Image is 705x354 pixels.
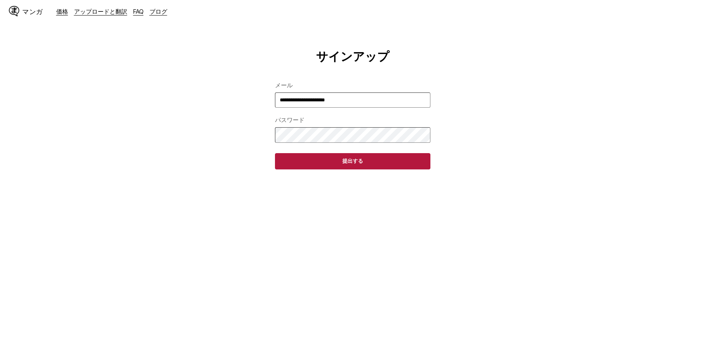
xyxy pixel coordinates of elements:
img: IsMangaロゴ [9,6,19,16]
font: マンガ [22,8,43,15]
button: 提出する [275,153,430,169]
font: サインアップ [316,50,389,63]
a: ブログ [150,8,167,15]
font: 提出する [342,158,363,164]
a: IsMangaロゴマンガ [9,6,56,18]
a: 価格 [56,8,68,15]
font: メール [275,82,293,88]
a: アップロードと翻訳 [74,8,127,15]
font: パスワード [275,117,305,123]
a: FAQ [133,8,144,15]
